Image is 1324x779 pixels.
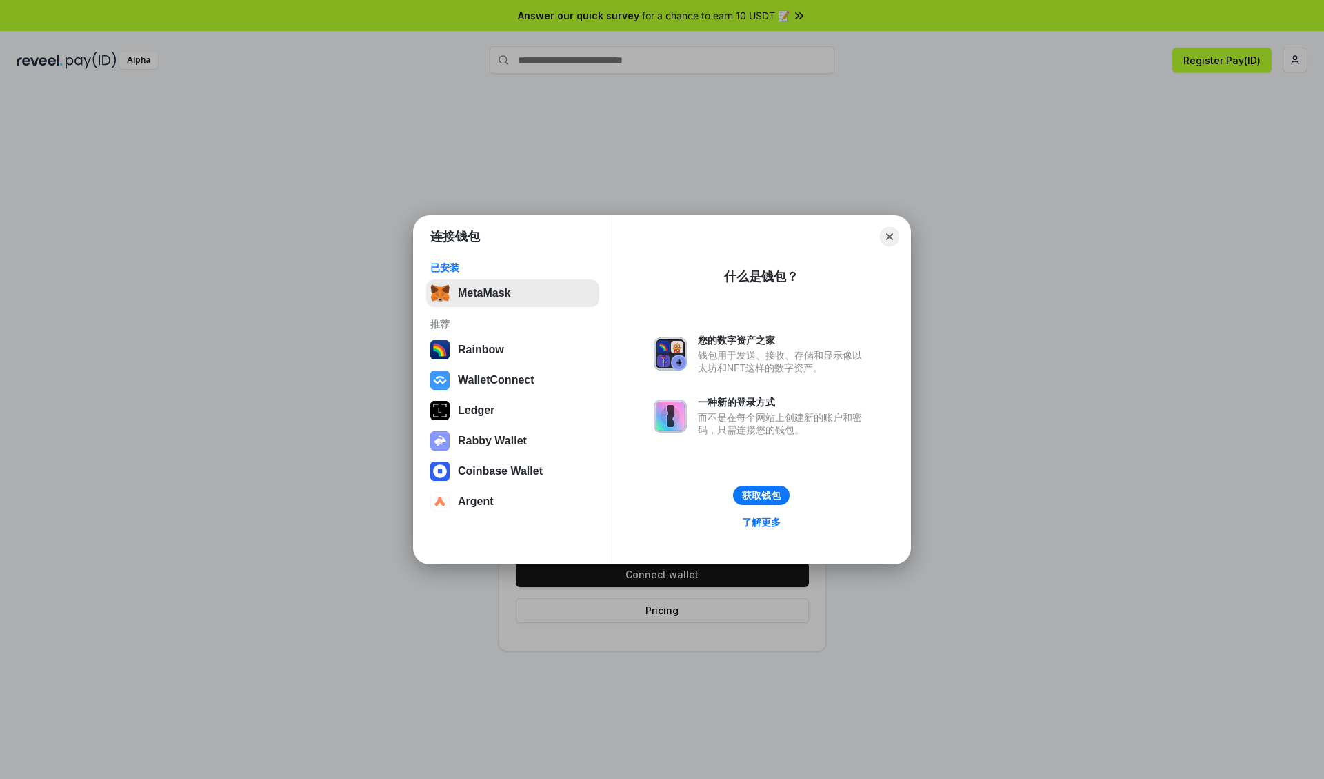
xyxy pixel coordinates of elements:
[426,366,599,394] button: WalletConnect
[734,513,789,531] a: 了解更多
[742,516,781,529] div: 了解更多
[742,489,781,502] div: 获取钱包
[426,336,599,364] button: Rainbow
[430,401,450,420] img: svg+xml,%3Csvg%20xmlns%3D%22http%3A%2F%2Fwww.w3.org%2F2000%2Fsvg%22%20width%3D%2228%22%20height%3...
[654,337,687,371] img: svg+xml,%3Csvg%20xmlns%3D%22http%3A%2F%2Fwww.w3.org%2F2000%2Fsvg%22%20fill%3D%22none%22%20viewBox...
[698,411,869,436] div: 而不是在每个网站上创建新的账户和密码，只需连接您的钱包。
[698,334,869,346] div: 您的数字资产之家
[430,262,595,274] div: 已安装
[458,495,494,508] div: Argent
[430,371,450,390] img: svg+xml,%3Csvg%20width%3D%2228%22%20height%3D%2228%22%20viewBox%3D%220%200%2028%2028%22%20fill%3D...
[458,404,494,417] div: Ledger
[426,488,599,515] button: Argent
[430,492,450,511] img: svg+xml,%3Csvg%20width%3D%2228%22%20height%3D%2228%22%20viewBox%3D%220%200%2028%2028%22%20fill%3D...
[426,279,599,307] button: MetaMask
[698,396,869,408] div: 一种新的登录方式
[880,227,899,246] button: Close
[458,465,543,477] div: Coinbase Wallet
[426,457,599,485] button: Coinbase Wallet
[458,344,504,356] div: Rainbow
[724,268,799,285] div: 什么是钱包？
[698,349,869,374] div: 钱包用于发送、接收、存储和显示像以太坊和NFT这样的数字资产。
[426,397,599,424] button: Ledger
[430,431,450,451] img: svg+xml,%3Csvg%20xmlns%3D%22http%3A%2F%2Fwww.w3.org%2F2000%2Fsvg%22%20fill%3D%22none%22%20viewBox...
[430,340,450,359] img: svg+xml,%3Csvg%20width%3D%22120%22%20height%3D%22120%22%20viewBox%3D%220%200%20120%20120%22%20fil...
[733,486,790,505] button: 获取钱包
[458,435,527,447] div: Rabby Wallet
[430,318,595,331] div: 推荐
[654,400,687,433] img: svg+xml,%3Csvg%20xmlns%3D%22http%3A%2F%2Fwww.w3.org%2F2000%2Fsvg%22%20fill%3D%22none%22%20viewBox...
[430,284,450,303] img: svg+xml,%3Csvg%20fill%3D%22none%22%20height%3D%2233%22%20viewBox%3D%220%200%2035%2033%22%20width%...
[458,374,534,386] div: WalletConnect
[430,462,450,481] img: svg+xml,%3Csvg%20width%3D%2228%22%20height%3D%2228%22%20viewBox%3D%220%200%2028%2028%22%20fill%3D...
[430,228,480,245] h1: 连接钱包
[426,427,599,455] button: Rabby Wallet
[458,287,510,299] div: MetaMask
